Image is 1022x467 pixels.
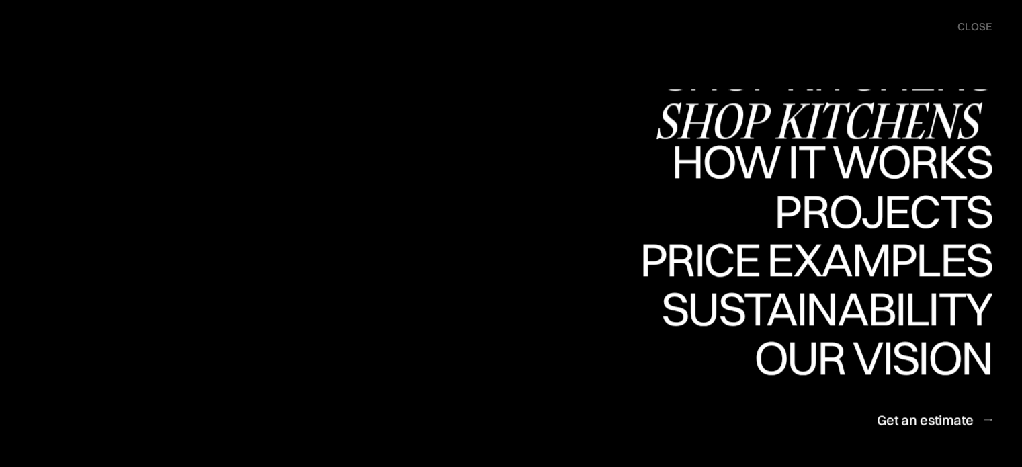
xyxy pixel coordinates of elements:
div: Sustainability [650,332,992,379]
div: menu [944,13,992,40]
div: Our vision [742,334,992,381]
div: Get an estimate [877,411,974,429]
div: Price examples [640,284,992,331]
a: ProjectsProjects [774,187,992,237]
a: Price examplesPrice examples [640,237,992,286]
a: Shop KitchensShop Kitchens [654,89,992,138]
a: Get an estimate [877,403,992,436]
div: Sustainability [650,285,992,332]
a: How it worksHow it works [668,138,992,187]
a: Our visionOur vision [742,334,992,383]
div: Shop Kitchens [654,97,992,144]
a: SustainabilitySustainability [650,285,992,334]
div: Projects [774,235,992,282]
div: Our vision [742,381,992,428]
div: How it works [668,138,992,185]
div: Projects [774,187,992,235]
div: How it works [668,185,992,232]
div: close [957,19,992,34]
div: Price examples [640,237,992,284]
